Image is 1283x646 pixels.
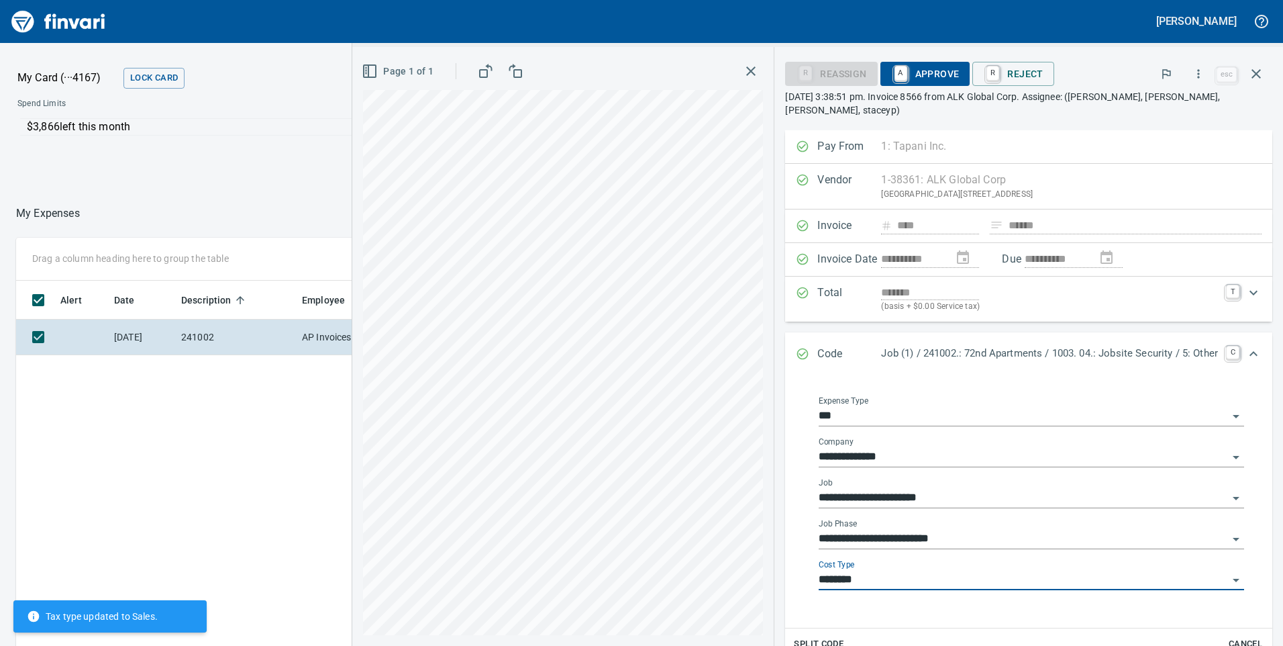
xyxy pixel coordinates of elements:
[297,320,397,355] td: AP Invoices
[1217,67,1237,82] a: esc
[1184,59,1213,89] button: More
[1227,571,1245,590] button: Open
[1156,14,1237,28] h5: [PERSON_NAME]
[819,438,854,446] label: Company
[819,520,857,528] label: Job Phase
[785,277,1272,322] div: Expand
[27,119,448,135] p: $3,866 left this month
[114,292,135,308] span: Date
[1227,530,1245,549] button: Open
[880,62,970,86] button: AApprove
[176,320,297,355] td: 241002
[181,292,232,308] span: Description
[1226,285,1239,298] a: T
[817,346,881,363] p: Code
[302,292,362,308] span: Employee
[302,292,345,308] span: Employee
[359,59,439,84] button: Page 1 of 1
[891,62,960,85] span: Approve
[819,397,868,405] label: Expense Type
[181,292,249,308] span: Description
[986,66,999,81] a: R
[7,136,456,149] p: Online allowed
[1151,59,1181,89] button: Flag
[130,71,178,86] span: Lock Card
[881,300,1218,314] p: (basis + $0.00 Service tax)
[16,205,80,222] nav: breadcrumb
[894,66,907,81] a: A
[109,320,176,355] td: [DATE]
[16,205,80,222] p: My Expenses
[364,63,433,80] span: Page 1 of 1
[785,332,1272,377] div: Expand
[817,285,881,314] p: Total
[785,67,877,79] div: Reassign
[114,292,152,308] span: Date
[27,610,158,623] span: Tax type updated to Sales.
[983,62,1043,85] span: Reject
[819,479,833,487] label: Job
[17,70,118,86] p: My Card (···4167)
[60,292,82,308] span: Alert
[60,292,99,308] span: Alert
[972,62,1054,86] button: RReject
[819,561,855,569] label: Cost Type
[1227,407,1245,426] button: Open
[1153,11,1240,32] button: [PERSON_NAME]
[17,97,260,111] span: Spend Limits
[785,90,1272,117] p: [DATE] 3:38:51 pm. Invoice 8566 from ALK Global Corp. Assignee: ([PERSON_NAME], [PERSON_NAME], [P...
[1226,346,1239,359] a: C
[123,68,185,89] button: Lock Card
[32,252,229,265] p: Drag a column heading here to group the table
[1213,58,1272,90] span: Close invoice
[881,346,1218,361] p: Job (1) / 241002.: 72nd Apartments / 1003. 04.: Jobsite Security / 5: Other
[1227,448,1245,467] button: Open
[1227,489,1245,508] button: Open
[8,5,109,38] img: Finvari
